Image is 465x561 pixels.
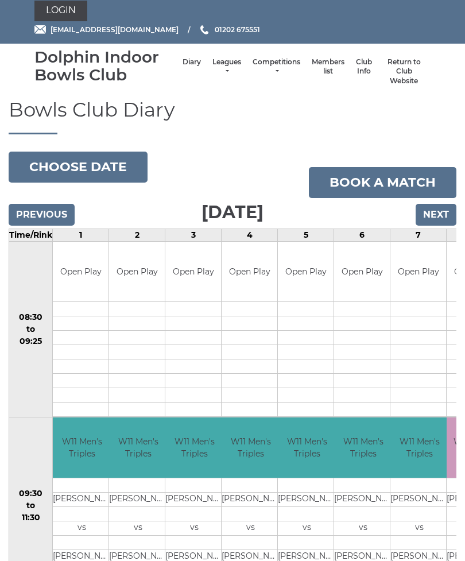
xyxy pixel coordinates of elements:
td: 5 [278,229,334,241]
td: 1 [53,229,109,241]
td: [PERSON_NAME] [278,492,336,506]
td: Time/Rink [9,229,53,241]
input: Next [416,204,456,226]
td: W11 Men's Triples [109,417,167,478]
a: Diary [183,57,201,67]
td: W11 Men's Triples [165,417,223,478]
td: 6 [334,229,390,241]
a: Email [EMAIL_ADDRESS][DOMAIN_NAME] [34,24,179,35]
a: Competitions [253,57,300,76]
td: Open Play [390,242,446,302]
td: vs [334,521,392,535]
img: Phone us [200,25,208,34]
div: Dolphin Indoor Bowls Club [34,48,177,84]
h1: Bowls Club Diary [9,99,456,134]
td: W11 Men's Triples [222,417,280,478]
td: 4 [222,229,278,241]
a: Club Info [356,57,372,76]
td: W11 Men's Triples [278,417,336,478]
a: Book a match [309,167,456,198]
td: vs [53,521,111,535]
span: [EMAIL_ADDRESS][DOMAIN_NAME] [51,25,179,34]
td: [PERSON_NAME] [222,492,280,506]
td: [PERSON_NAME] [165,492,223,506]
td: Open Play [278,242,334,302]
td: 3 [165,229,222,241]
span: 01202 675551 [215,25,260,34]
td: 7 [390,229,447,241]
td: W11 Men's Triples [334,417,392,478]
td: vs [390,521,448,535]
td: [PERSON_NAME] [53,492,111,506]
a: Login [34,1,87,21]
td: 2 [109,229,165,241]
td: [PERSON_NAME] [334,492,392,506]
td: [PERSON_NAME] [390,492,448,506]
td: [PERSON_NAME] [109,492,167,506]
td: vs [109,521,167,535]
td: Open Play [165,242,221,302]
img: Email [34,25,46,34]
td: W11 Men's Triples [390,417,448,478]
td: vs [165,521,223,535]
a: Phone us 01202 675551 [199,24,260,35]
a: Return to Club Website [383,57,425,86]
input: Previous [9,204,75,226]
td: Open Play [53,242,108,302]
td: Open Play [222,242,277,302]
td: Open Play [334,242,390,302]
td: vs [278,521,336,535]
td: Open Play [109,242,165,302]
button: Choose date [9,152,148,183]
a: Members list [312,57,344,76]
a: Leagues [212,57,241,76]
td: 08:30 to 09:25 [9,241,53,417]
td: W11 Men's Triples [53,417,111,478]
td: vs [222,521,280,535]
